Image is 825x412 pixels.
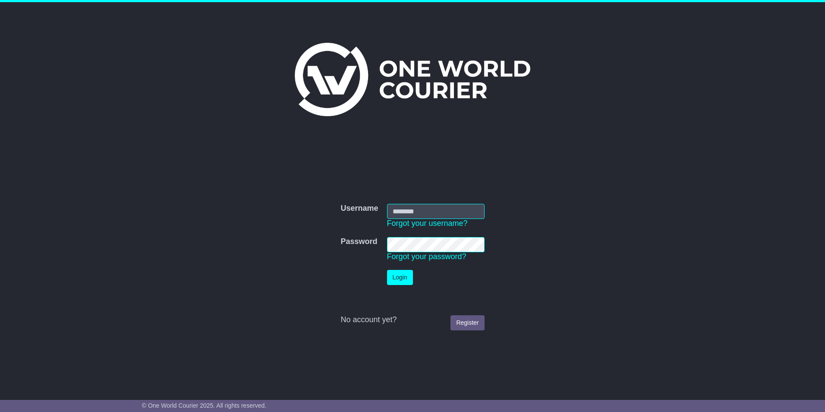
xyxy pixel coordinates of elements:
a: Register [450,315,484,330]
img: One World [295,43,530,116]
a: Forgot your username? [387,219,468,228]
label: Password [340,237,377,247]
div: No account yet? [340,315,484,325]
span: © One World Courier 2025. All rights reserved. [142,402,267,409]
label: Username [340,204,378,213]
button: Login [387,270,413,285]
a: Forgot your password? [387,252,466,261]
